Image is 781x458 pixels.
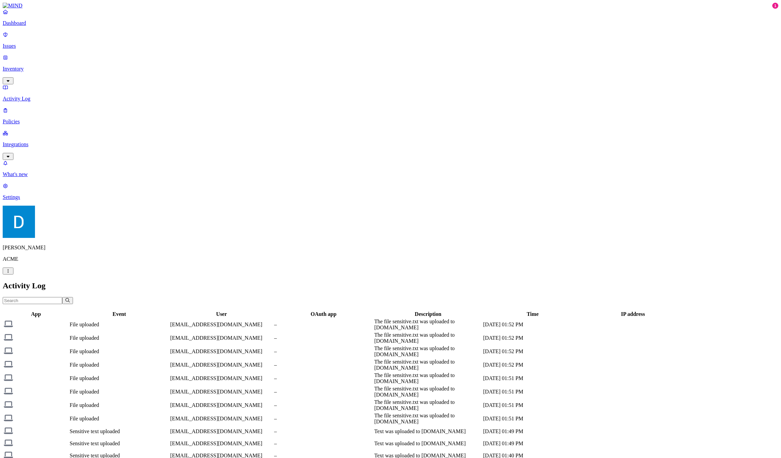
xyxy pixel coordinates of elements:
span: – [274,441,277,446]
span: [EMAIL_ADDRESS][DOMAIN_NAME] [170,322,262,327]
span: – [274,389,277,394]
div: App [4,311,68,317]
div: 1 [772,3,778,9]
div: OAuth app [274,311,373,317]
span: [DATE] 01:49 PM [483,428,523,434]
div: Event [70,311,169,317]
a: What's new [3,160,778,177]
img: endpoint [4,360,13,369]
a: Activity Log [3,84,778,102]
span: – [274,362,277,368]
span: [EMAIL_ADDRESS][DOMAIN_NAME] [170,428,262,434]
div: File uploaded [70,335,169,341]
span: – [274,402,277,408]
img: endpoint [4,413,13,423]
a: Integrations [3,130,778,159]
span: [DATE] 01:49 PM [483,441,523,446]
div: File uploaded [70,322,169,328]
a: Issues [3,32,778,49]
div: File uploaded [70,389,169,395]
img: endpoint [4,386,13,396]
div: File uploaded [70,362,169,368]
p: Integrations [3,141,778,148]
div: The file sensitive.txt was uploaded to [DOMAIN_NAME] [374,372,482,384]
span: [EMAIL_ADDRESS][DOMAIN_NAME] [170,402,262,408]
span: [DATE] 01:51 PM [483,402,523,408]
span: [EMAIL_ADDRESS][DOMAIN_NAME] [170,335,262,341]
p: Issues [3,43,778,49]
img: endpoint [4,426,13,435]
div: Text was uploaded to [DOMAIN_NAME] [374,428,482,434]
h2: Activity Log [3,281,778,290]
span: – [274,322,277,327]
img: endpoint [4,319,13,329]
div: Sensitive text uploaded [70,428,169,434]
a: Policies [3,107,778,125]
span: [EMAIL_ADDRESS][DOMAIN_NAME] [170,389,262,394]
img: MIND [3,3,23,9]
div: IP address [584,311,682,317]
span: – [274,348,277,354]
p: Inventory [3,66,778,72]
p: [PERSON_NAME] [3,245,778,251]
span: [DATE] 01:52 PM [483,362,523,368]
span: [DATE] 01:52 PM [483,322,523,327]
img: Daniel Golshani [3,206,35,238]
span: – [274,428,277,434]
p: Settings [3,194,778,200]
div: The file sensitive.txt was uploaded to [DOMAIN_NAME] [374,319,482,331]
p: Dashboard [3,20,778,26]
span: [EMAIL_ADDRESS][DOMAIN_NAME] [170,441,262,446]
div: The file sensitive.txt was uploaded to [DOMAIN_NAME] [374,332,482,344]
a: Settings [3,183,778,200]
div: File uploaded [70,348,169,355]
p: Policies [3,119,778,125]
span: – [274,375,277,381]
div: File uploaded [70,375,169,381]
span: – [274,335,277,341]
div: The file sensitive.txt was uploaded to [DOMAIN_NAME] [374,359,482,371]
img: endpoint [4,333,13,342]
p: Activity Log [3,96,778,102]
div: File uploaded [70,402,169,408]
span: [EMAIL_ADDRESS][DOMAIN_NAME] [170,362,262,368]
div: Sensitive text uploaded [70,441,169,447]
a: Inventory [3,54,778,83]
div: Text was uploaded to [DOMAIN_NAME] [374,441,482,447]
input: Search [3,297,62,304]
div: The file sensitive.txt was uploaded to [DOMAIN_NAME] [374,413,482,425]
span: [DATE] 01:51 PM [483,375,523,381]
img: endpoint [4,346,13,356]
p: ACME [3,256,778,262]
span: [DATE] 01:52 PM [483,348,523,354]
span: [DATE] 01:51 PM [483,389,523,394]
div: File uploaded [70,416,169,422]
div: The file sensitive.txt was uploaded to [DOMAIN_NAME] [374,386,482,398]
div: Description [374,311,482,317]
a: Dashboard [3,9,778,26]
a: MIND [3,3,778,9]
div: User [170,311,273,317]
span: [EMAIL_ADDRESS][DOMAIN_NAME] [170,348,262,354]
span: [EMAIL_ADDRESS][DOMAIN_NAME] [170,375,262,381]
span: [DATE] 01:52 PM [483,335,523,341]
img: endpoint [4,400,13,409]
span: [DATE] 01:51 PM [483,416,523,421]
p: What's new [3,171,778,177]
div: The file sensitive.txt was uploaded to [DOMAIN_NAME] [374,399,482,411]
span: – [274,416,277,421]
span: [EMAIL_ADDRESS][DOMAIN_NAME] [170,416,262,421]
div: Time [483,311,582,317]
img: endpoint [4,438,13,448]
img: endpoint [4,373,13,382]
div: The file sensitive.txt was uploaded to [DOMAIN_NAME] [374,345,482,358]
